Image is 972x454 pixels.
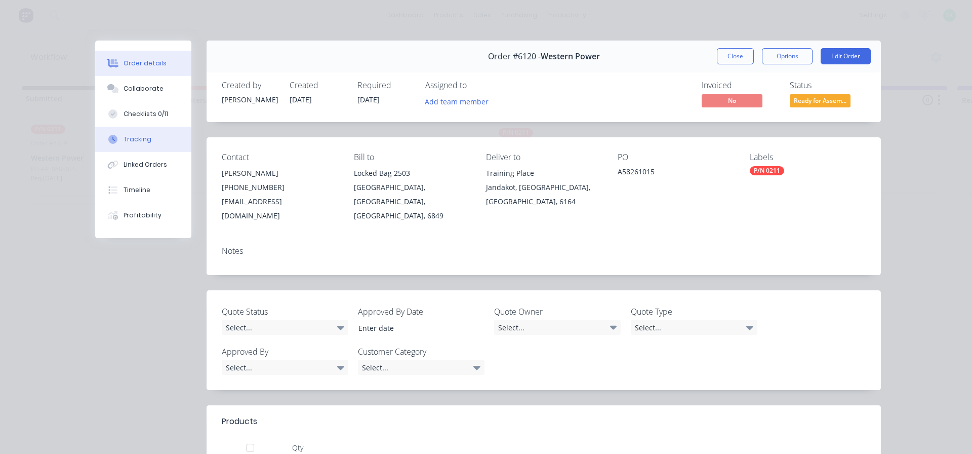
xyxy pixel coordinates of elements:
[222,94,277,105] div: [PERSON_NAME]
[541,52,600,61] span: Western Power
[124,185,150,195] div: Timeline
[762,48,813,64] button: Options
[222,81,277,90] div: Created by
[95,177,191,203] button: Timeline
[124,135,151,144] div: Tracking
[702,81,778,90] div: Invoiced
[486,153,602,162] div: Deliver to
[222,360,348,375] div: Select...
[618,166,734,180] div: A58261015
[488,52,541,61] span: Order #6120 -
[95,51,191,76] button: Order details
[790,81,866,90] div: Status
[486,166,602,180] div: Training Place
[357,81,413,90] div: Required
[821,48,871,64] button: Edit Order
[420,94,494,108] button: Add team member
[124,109,168,119] div: Checklists 0/11
[354,180,470,223] div: [GEOGRAPHIC_DATA], [GEOGRAPHIC_DATA], [GEOGRAPHIC_DATA], 6849
[124,84,164,93] div: Collaborate
[95,76,191,101] button: Collaborate
[124,59,167,68] div: Order details
[222,346,348,358] label: Approved By
[486,180,602,209] div: Jandakot, [GEOGRAPHIC_DATA], [GEOGRAPHIC_DATA], 6164
[425,94,494,108] button: Add team member
[717,48,754,64] button: Close
[486,166,602,209] div: Training PlaceJandakot, [GEOGRAPHIC_DATA], [GEOGRAPHIC_DATA], 6164
[358,306,484,318] label: Approved By Date
[222,166,338,180] div: [PERSON_NAME]
[425,81,526,90] div: Assigned to
[124,160,167,169] div: Linked Orders
[290,95,312,104] span: [DATE]
[354,153,470,162] div: Bill to
[358,360,484,375] div: Select...
[790,94,850,107] span: Ready for Assem...
[358,346,484,358] label: Customer Category
[222,180,338,195] div: [PHONE_NUMBER]
[351,320,477,335] input: Enter date
[95,152,191,177] button: Linked Orders
[222,320,348,335] div: Select...
[222,153,338,162] div: Contact
[222,246,866,256] div: Notes
[95,101,191,127] button: Checklists 0/11
[95,127,191,152] button: Tracking
[357,95,380,104] span: [DATE]
[290,81,345,90] div: Created
[222,166,338,223] div: [PERSON_NAME][PHONE_NUMBER][EMAIL_ADDRESS][DOMAIN_NAME]
[222,195,338,223] div: [EMAIL_ADDRESS][DOMAIN_NAME]
[750,166,784,175] div: P/N 0211
[631,320,757,335] div: Select...
[354,166,470,180] div: Locked Bag 2503
[631,306,757,318] label: Quote Type
[124,211,161,220] div: Profitability
[222,306,348,318] label: Quote Status
[618,153,734,162] div: PO
[750,153,866,162] div: Labels
[790,94,850,109] button: Ready for Assem...
[494,306,621,318] label: Quote Owner
[354,166,470,223] div: Locked Bag 2503[GEOGRAPHIC_DATA], [GEOGRAPHIC_DATA], [GEOGRAPHIC_DATA], 6849
[95,203,191,228] button: Profitability
[702,94,762,107] span: No
[494,320,621,335] div: Select...
[222,415,257,428] div: Products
